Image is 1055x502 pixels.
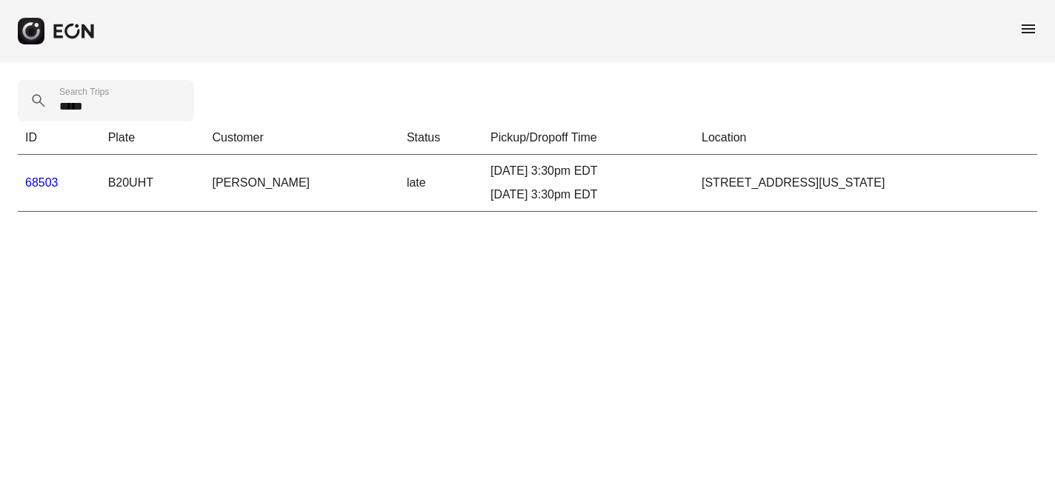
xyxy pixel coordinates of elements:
span: menu [1019,20,1037,38]
th: Plate [101,121,205,155]
td: [STREET_ADDRESS][US_STATE] [694,155,1037,212]
td: B20UHT [101,155,205,212]
label: Search Trips [59,86,109,98]
th: Pickup/Dropoff Time [483,121,694,155]
div: [DATE] 3:30pm EDT [490,162,687,180]
td: late [399,155,483,212]
th: Status [399,121,483,155]
div: [DATE] 3:30pm EDT [490,186,687,204]
a: 68503 [25,176,59,189]
th: ID [18,121,101,155]
th: Customer [204,121,399,155]
td: [PERSON_NAME] [204,155,399,212]
th: Location [694,121,1037,155]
